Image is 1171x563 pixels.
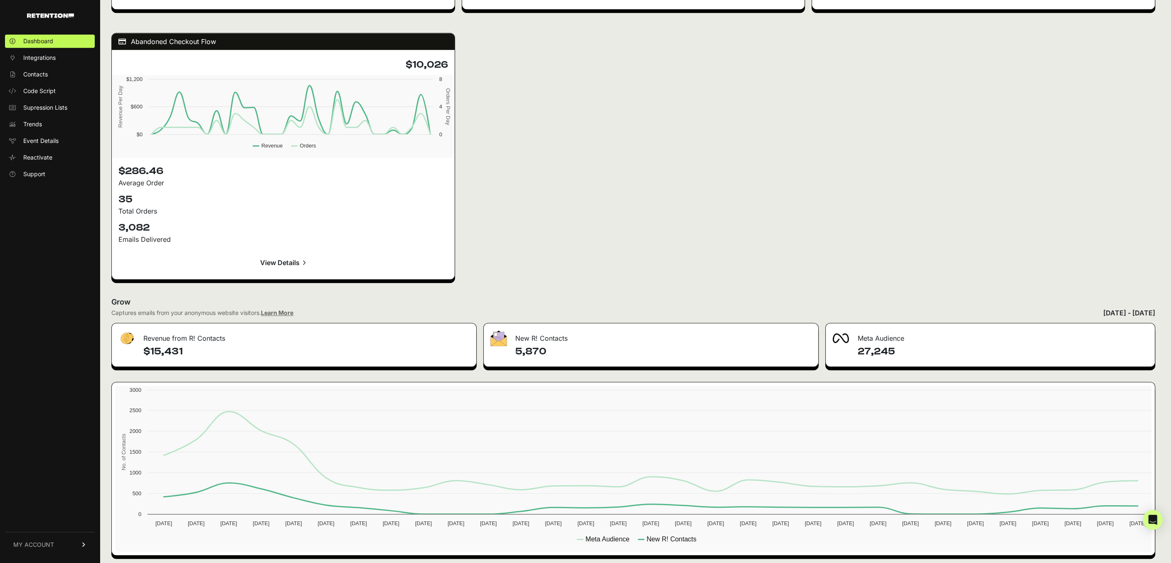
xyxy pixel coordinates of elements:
div: [DATE] - [DATE] [1103,308,1155,318]
text: [DATE] [253,520,269,526]
a: Supression Lists [5,101,95,114]
text: [DATE] [1097,520,1114,526]
span: Integrations [23,54,56,62]
span: Code Script [23,87,56,95]
text: 1000 [130,470,141,476]
a: Reactivate [5,151,95,164]
h4: 27,245 [857,345,1148,358]
text: [DATE] [870,520,886,526]
text: [DATE] [772,520,789,526]
text: $600 [131,103,143,110]
div: New R! Contacts [484,323,819,348]
p: 35 [118,193,448,206]
a: Dashboard [5,34,95,48]
h4: $15,431 [143,345,470,358]
text: [DATE] [383,520,399,526]
text: [DATE] [415,520,432,526]
text: [DATE] [285,520,302,526]
text: [DATE] [837,520,854,526]
text: [DATE] [188,520,204,526]
div: Revenue from R! Contacts [112,323,476,348]
text: 8 [439,76,442,82]
text: [DATE] [318,520,335,526]
div: Open Intercom Messenger [1143,510,1163,530]
text: $1,200 [126,76,143,82]
div: Captures emails from your anonymous website visitors. [111,309,293,317]
text: [DATE] [480,520,497,526]
img: fa-envelope-19ae18322b30453b285274b1b8af3d052b27d846a4fbe8435d1a52b978f639a2.png [490,330,507,346]
text: [DATE] [804,520,821,526]
text: [DATE] [675,520,691,526]
text: $0 [137,131,143,138]
text: Orders Per Day [445,88,451,125]
text: Revenue [261,143,283,149]
span: Dashboard [23,37,53,45]
text: [DATE] [512,520,529,526]
text: [DATE] [1032,520,1048,526]
text: 0 [138,511,141,517]
text: [DATE] [610,520,627,526]
text: [DATE] [999,520,1016,526]
text: [DATE] [967,520,984,526]
text: Meta Audience [585,536,630,543]
a: View Details [118,253,448,273]
p: 3,082 [118,221,448,234]
div: Meta Audience [826,323,1155,348]
a: Code Script [5,84,95,98]
text: New R! Contacts [647,536,696,543]
text: [DATE] [935,520,951,526]
text: [DATE] [642,520,659,526]
div: Emails Delivered [118,234,448,244]
text: No. of Contacts [121,433,127,470]
h2: Grow [111,296,1155,308]
text: [DATE] [155,520,172,526]
span: Contacts [23,70,48,79]
a: MY ACCOUNT [5,532,95,557]
div: Average Order [118,178,448,188]
text: 3000 [130,387,141,393]
a: Event Details [5,134,95,148]
a: Contacts [5,68,95,81]
text: [DATE] [545,520,561,526]
p: $286.46 [118,165,448,178]
span: Reactivate [23,153,52,162]
img: fa-meta-2f981b61bb99beabf952f7030308934f19ce035c18b003e963880cc3fabeebb7.png [832,333,849,343]
text: [DATE] [350,520,367,526]
text: 2500 [130,407,141,413]
text: [DATE] [1065,520,1081,526]
text: 4 [439,103,442,110]
text: 1500 [130,449,141,455]
a: Learn More [261,309,293,316]
span: Trends [23,120,42,128]
text: [DATE] [220,520,237,526]
img: Retention.com [27,13,74,18]
a: Support [5,167,95,181]
text: Revenue Per Day [117,85,123,128]
text: 2000 [130,428,141,434]
img: fa-dollar-13500eef13a19c4ab2b9ed9ad552e47b0d9fc28b02b83b90ba0e00f96d6372e9.png [118,330,135,347]
div: Total Orders [118,206,448,216]
h4: $10,026 [118,58,448,71]
text: 500 [133,490,141,497]
span: Event Details [23,137,59,145]
text: [DATE] [578,520,594,526]
text: 0 [439,131,442,138]
text: [DATE] [1129,520,1146,526]
a: Trends [5,118,95,131]
span: Support [23,170,45,178]
text: [DATE] [902,520,919,526]
div: Abandoned Checkout Flow [112,33,455,50]
text: Orders [300,143,316,149]
h4: 5,870 [515,345,812,358]
text: [DATE] [707,520,724,526]
span: Supression Lists [23,103,67,112]
text: [DATE] [740,520,756,526]
span: MY ACCOUNT [13,541,54,549]
a: Integrations [5,51,95,64]
text: [DATE] [448,520,464,526]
